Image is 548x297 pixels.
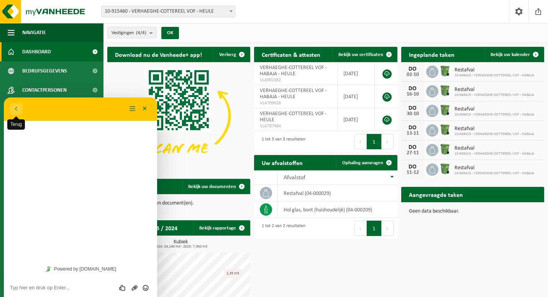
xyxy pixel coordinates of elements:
span: 10-949415 - VERHAEGHE-COTTEREEL VOF - HABAJA [454,171,534,176]
a: Bekijk uw documenten [182,179,249,194]
span: Restafval [454,67,534,73]
span: Restafval [454,87,534,93]
span: 10-949415 - VERHAEGHE-COTTEREEL VOF - HABAJA [454,152,534,156]
img: WB-0370-HPE-GN-50 [438,64,451,78]
span: Restafval [454,106,534,112]
span: 10-949415 - VERHAEGHE-COTTEREEL VOF - HABAJA [454,132,534,137]
count: (4/4) [136,30,146,35]
div: 13-11 [405,131,420,136]
div: Beoordeel deze chat [113,186,125,194]
p: Geen data beschikbaar. [409,209,537,214]
td: [DATE] [338,85,374,108]
h2: Certificaten & attesten [254,47,328,62]
a: Bekijk uw kalender [484,47,543,62]
h2: Ingeplande taken [401,47,462,62]
a: Ophaling aanvragen [336,155,397,170]
div: 1 tot 2 van 2 resultaten [258,220,305,237]
img: WB-0370-HPE-GN-50 [438,84,451,97]
h2: Download nu de Vanheede+ app! [107,47,210,62]
span: Bedrijfsgegevens [22,61,67,81]
h2: Uw afvalstoffen [254,155,310,170]
span: 2024: 24,140 m3 - 2025: 7,360 m3 [111,245,250,249]
img: WB-0370-HPE-GN-50 [438,123,451,136]
span: VERHAEGHE-COTTEREEL VOF - HABAJA - HEULE [260,65,327,77]
h3: Kubiek [111,239,250,249]
button: Upload bestand [125,186,136,194]
span: Dashboard [22,42,51,61]
h2: Aangevraagde taken [401,187,471,202]
div: 27-11 [405,150,420,156]
img: Tawky_16x16.svg [42,169,47,174]
td: [DATE] [338,62,374,85]
div: DO [405,86,420,92]
p: U heeft 18 ongelezen document(en). [115,201,243,206]
span: Bekijk uw certificaten [338,52,383,57]
button: OK [161,27,179,39]
a: Bekijk rapportage [193,220,249,236]
div: DO [405,105,420,111]
span: Restafval [454,126,534,132]
button: Next [382,134,394,149]
iframe: chat widget [4,97,157,297]
div: 16-10 [405,92,420,97]
button: Verberg [213,47,249,62]
span: Bekijk uw kalender [491,52,530,57]
button: Emoji invoeren [136,186,147,194]
span: 10-949415 - VERHAEGHE-COTTEREEL VOF - HABAJA [454,112,534,117]
span: Contactpersonen [22,81,67,100]
button: 1 [367,221,382,236]
td: [DATE] [338,108,374,131]
span: Ophaling aanvragen [342,160,383,165]
span: 10-949415 - VERHAEGHE-COTTEREEL VOF - HABAJA [454,93,534,97]
div: DO [405,144,420,150]
img: Download de VHEPlus App [107,62,250,170]
span: 10-949415 - VERHAEGHE-COTTEREEL VOF - HABAJA [454,73,534,78]
button: Next [382,221,394,236]
img: WB-0370-HPE-GN-50 [438,162,451,175]
span: VLA709628 [260,100,331,106]
td: hol glas, bont (huishoudelijk) (04-000209) [278,201,397,218]
span: Afvalstof [284,175,305,181]
div: 11-12 [405,170,420,175]
div: DO [405,66,420,72]
span: 10-915460 - VERHAEGHE-COTTEREEL VOF - HEULE [102,6,235,17]
span: Bekijk uw documenten [188,184,236,189]
div: 02-10 [405,72,420,78]
div: 2,35 m3 [224,269,241,278]
span: 10-915460 - VERHAEGHE-COTTEREEL VOF - HEULE [101,6,235,17]
img: WB-0370-HPE-GN-50 [438,104,451,117]
span: Vestigingen [112,27,146,39]
td: restafval (04-000029) [278,185,397,201]
button: Previous [354,221,367,236]
div: DO [405,164,420,170]
a: Powered by [DOMAIN_NAME] [39,167,115,177]
div: Group of buttons [113,186,147,194]
span: VLA707484 [260,123,331,129]
button: Vestigingen(4/4) [107,27,157,38]
img: WB-0370-HPE-GN-50 [438,143,451,156]
a: Bekijk uw certificaten [332,47,397,62]
span: Restafval [454,145,534,152]
span: VLA901382 [260,77,331,83]
div: 30-10 [405,111,420,117]
span: Verberg [219,52,236,57]
div: DO [405,125,420,131]
button: 1 [367,134,382,149]
span: VERHAEGHE-COTTEREEL VOF - HABAJA - HEULE [260,88,327,100]
span: Navigatie [22,23,46,42]
div: 1 tot 3 van 3 resultaten [258,133,305,150]
span: Restafval [454,165,534,171]
span: VERHAEGHE-COTTEREEL VOF - HEULE [260,111,327,123]
button: Previous [354,134,367,149]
